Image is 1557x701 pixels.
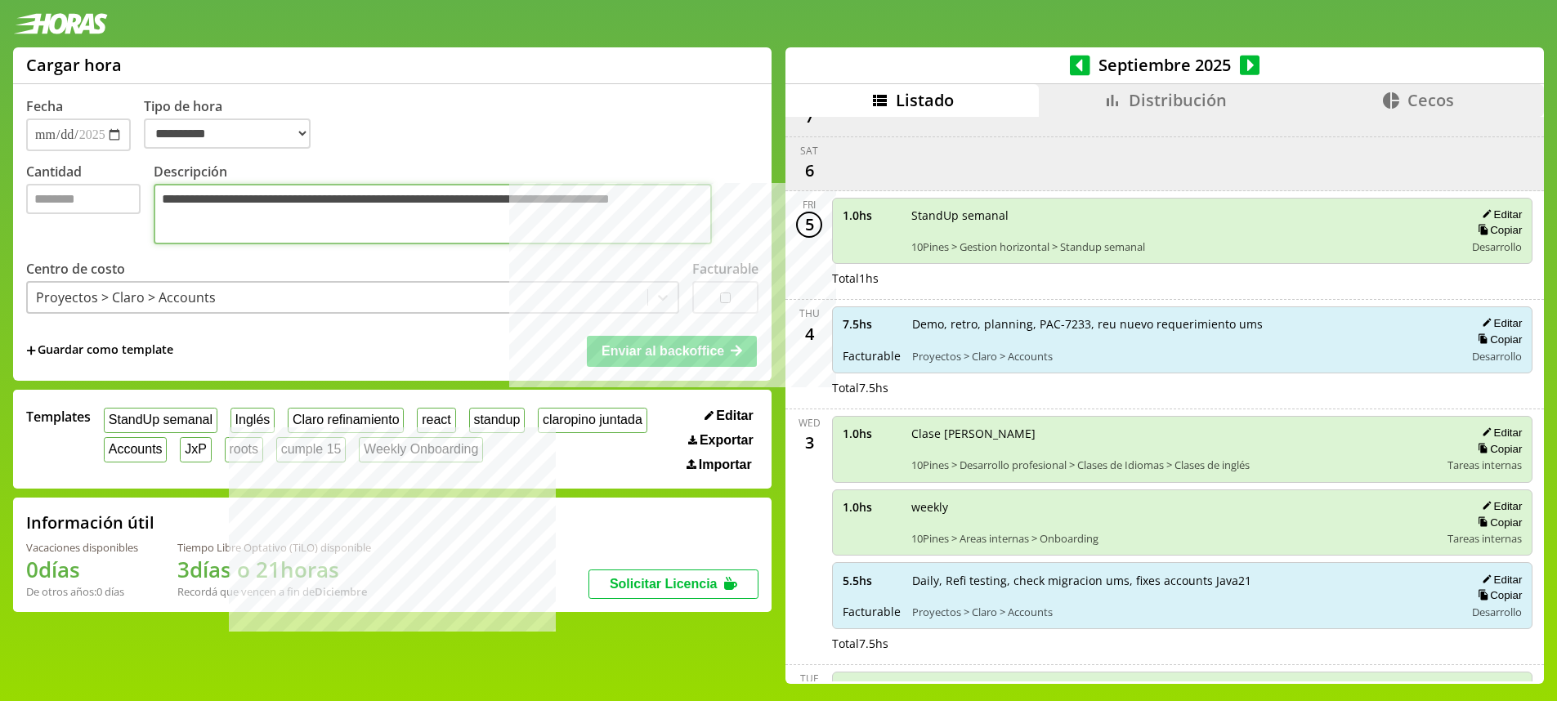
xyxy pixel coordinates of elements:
[1472,239,1522,254] span: Desarrollo
[911,531,1436,546] span: 10Pines > Areas internas > Onboarding
[843,573,901,588] span: 5.5 hs
[288,408,404,433] button: Claro refinamiento
[26,342,36,359] span: +
[785,117,1544,681] div: scrollable content
[832,636,1532,651] div: Total 7.5 hs
[26,97,63,115] label: Fecha
[799,416,821,430] div: Wed
[911,208,1453,223] span: StandUp semanal
[1477,208,1522,221] button: Editar
[843,348,901,364] span: Facturable
[832,380,1532,395] div: Total 7.5 hs
[225,437,263,462] button: roots
[36,288,216,306] div: Proyectos > Claro > Accounts
[469,408,526,433] button: standup
[26,584,138,599] div: De otros años: 0 días
[796,320,822,346] div: 4
[26,163,154,248] label: Cantidad
[177,555,371,584] h1: 3 días o 21 horas
[800,144,818,158] div: Sat
[796,104,822,130] div: 7
[843,499,900,515] span: 1.0 hs
[1477,426,1522,440] button: Editar
[26,342,173,359] span: +Guardar como template
[912,349,1453,364] span: Proyectos > Claro > Accounts
[683,432,758,449] button: Exportar
[177,584,371,599] div: Recordá que vencen a fin de
[154,184,712,244] textarea: Descripción
[1447,458,1522,472] span: Tareas internas
[587,336,757,367] button: Enviar al backoffice
[843,604,901,619] span: Facturable
[843,316,901,332] span: 7.5 hs
[144,97,324,151] label: Tipo de hora
[315,584,367,599] b: Diciembre
[912,573,1453,588] span: Daily, Refi testing, check migracion ums, fixes accounts Java21
[177,540,371,555] div: Tiempo Libre Optativo (TiLO) disponible
[276,437,346,462] button: cumple 15
[800,672,819,685] div: Tue
[911,458,1436,472] span: 10Pines > Desarrollo profesional > Clases de Idiomas > Clases de inglés
[154,163,758,248] label: Descripción
[359,437,483,462] button: Weekly Onboarding
[700,408,758,424] button: Editar
[144,118,311,149] select: Tipo de hora
[1473,333,1522,346] button: Copiar
[911,426,1436,441] span: Clase [PERSON_NAME]
[538,408,647,433] button: claropino juntada
[1473,223,1522,237] button: Copiar
[912,605,1453,619] span: Proyectos > Claro > Accounts
[104,437,167,462] button: Accounts
[104,408,217,433] button: StandUp semanal
[26,555,138,584] h1: 0 días
[692,260,758,278] label: Facturable
[799,306,820,320] div: Thu
[602,344,724,358] span: Enviar al backoffice
[1473,516,1522,529] button: Copiar
[843,426,900,441] span: 1.0 hs
[832,270,1532,286] div: Total 1 hs
[716,409,753,423] span: Editar
[180,437,211,462] button: JxP
[796,212,822,238] div: 5
[1472,349,1522,364] span: Desarrollo
[610,577,718,591] span: Solicitar Licencia
[588,569,758,599] button: Solicitar Licencia
[796,430,822,456] div: 3
[1447,531,1522,546] span: Tareas internas
[911,499,1436,515] span: weekly
[1472,605,1522,619] span: Desarrollo
[796,158,822,184] div: 6
[417,408,455,433] button: react
[1407,89,1454,111] span: Cecos
[699,458,752,472] span: Importar
[26,408,91,426] span: Templates
[26,511,154,534] h2: Información útil
[13,13,108,34] img: logotipo
[843,208,900,223] span: 1.0 hs
[1129,89,1227,111] span: Distribución
[1473,588,1522,602] button: Copiar
[803,198,816,212] div: Fri
[26,260,125,278] label: Centro de costo
[912,316,1453,332] span: Demo, retro, planning, PAC-7233, reu nuevo requerimiento ums
[1477,316,1522,330] button: Editar
[26,54,122,76] h1: Cargar hora
[1477,499,1522,513] button: Editar
[1473,442,1522,456] button: Copiar
[26,540,138,555] div: Vacaciones disponibles
[700,433,754,448] span: Exportar
[1090,54,1240,76] span: Septiembre 2025
[896,89,954,111] span: Listado
[911,239,1453,254] span: 10Pines > Gestion horizontal > Standup semanal
[230,408,275,433] button: Inglés
[1477,573,1522,587] button: Editar
[26,184,141,214] input: Cantidad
